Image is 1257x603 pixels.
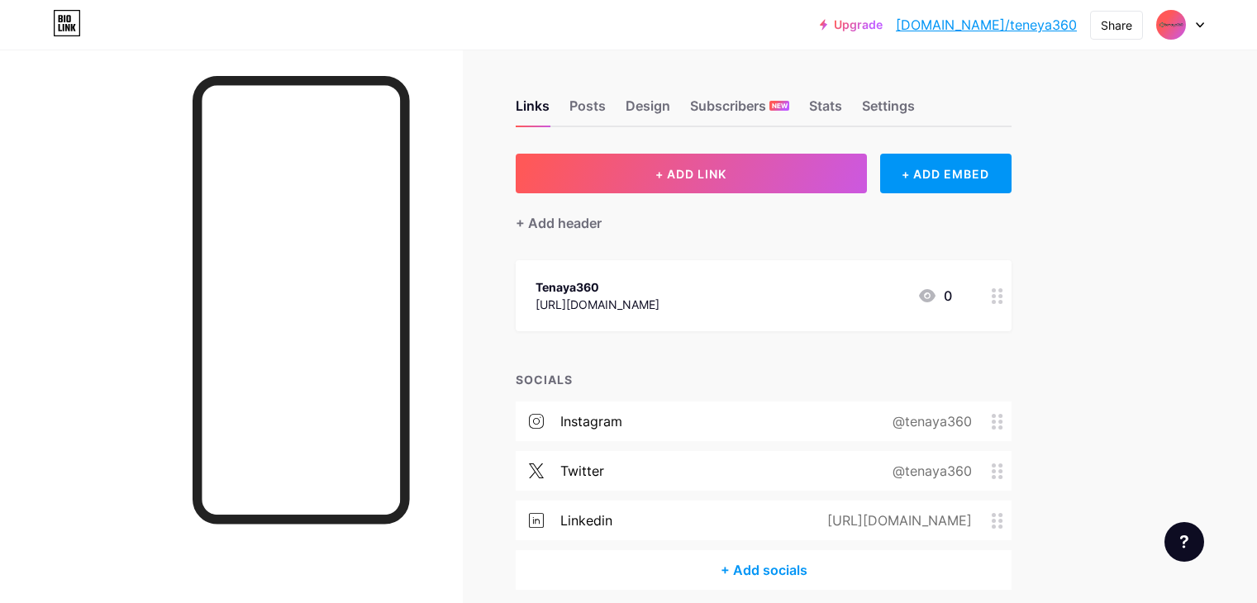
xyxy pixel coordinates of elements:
[516,371,1012,388] div: SOCIALS
[516,96,550,126] div: Links
[655,167,726,181] span: + ADD LINK
[809,96,842,126] div: Stats
[560,510,612,530] div: linkedin
[569,96,606,126] div: Posts
[896,15,1077,35] a: [DOMAIN_NAME]/teneya360
[560,461,604,481] div: twitter
[516,213,602,233] div: + Add header
[536,296,659,313] div: [URL][DOMAIN_NAME]
[536,278,659,296] div: Tenaya360
[917,286,952,306] div: 0
[880,154,1012,193] div: + ADD EMBED
[516,154,867,193] button: + ADD LINK
[626,96,670,126] div: Design
[772,101,788,111] span: NEW
[560,411,622,431] div: instagram
[1101,17,1132,34] div: Share
[1155,9,1187,40] img: teneya360
[801,510,992,530] div: [URL][DOMAIN_NAME]
[866,411,992,431] div: @tenaya360
[820,18,883,31] a: Upgrade
[690,96,789,126] div: Subscribers
[516,550,1012,590] div: + Add socials
[862,96,915,126] div: Settings
[866,461,992,481] div: @tenaya360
